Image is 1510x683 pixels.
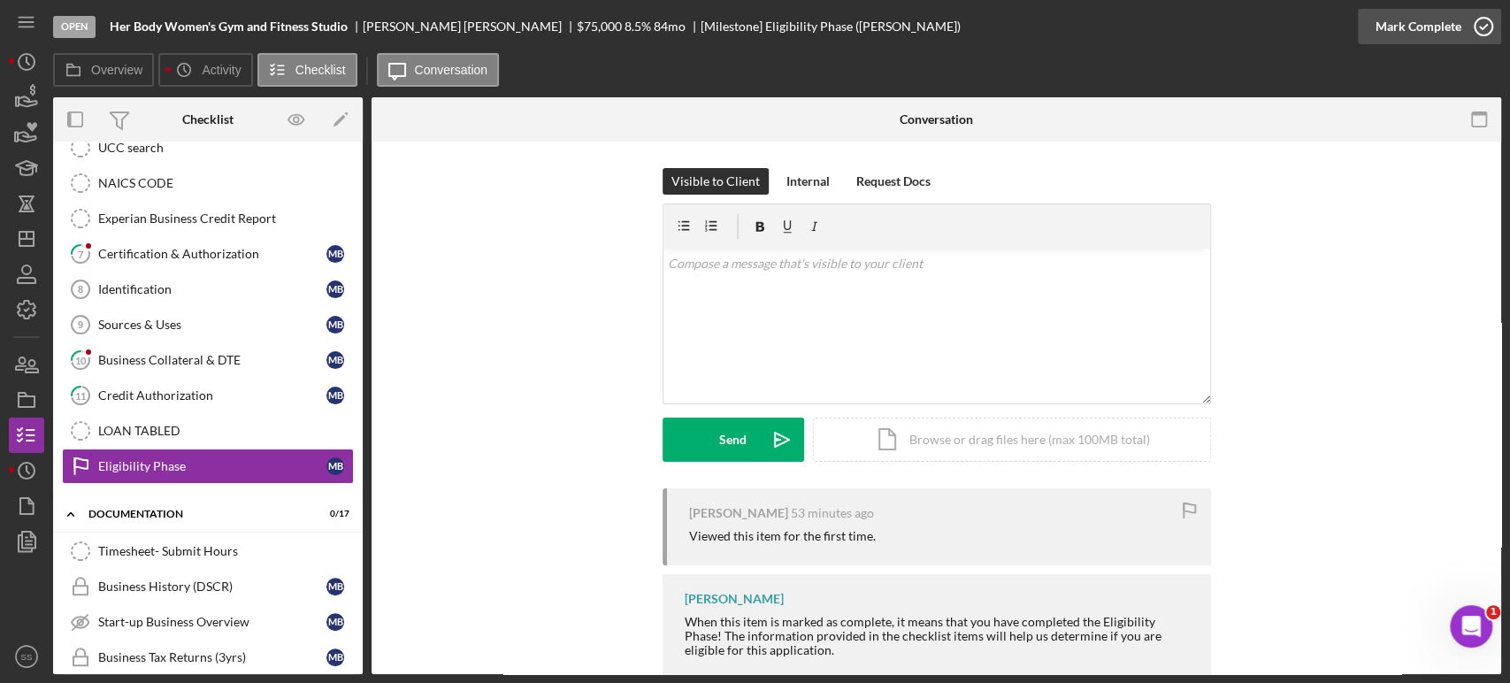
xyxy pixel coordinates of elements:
[689,506,788,520] div: [PERSON_NAME]
[856,168,931,195] div: Request Docs
[1358,9,1501,44] button: Mark Complete
[326,387,344,404] div: M B
[62,165,354,201] a: NAICS CODE
[847,168,939,195] button: Request Docs
[75,354,87,365] tspan: 10
[98,318,326,332] div: Sources & Uses
[88,509,305,519] div: documentation
[78,319,83,330] tspan: 9
[326,613,344,631] div: M B
[1486,605,1500,619] span: 1
[62,342,354,378] a: 10Business Collateral & DTEMB
[625,19,651,34] div: 8.5 %
[75,389,86,401] tspan: 11
[326,648,344,666] div: M B
[62,640,354,675] a: Business Tax Returns (3yrs)MB
[62,413,354,449] a: LOAN TABLED
[98,424,353,438] div: LOAN TABLED
[158,53,252,87] button: Activity
[415,63,488,77] label: Conversation
[685,615,1193,657] div: When this item is marked as complete, it means that you have completed the Eligibility Phase! The...
[778,168,839,195] button: Internal
[98,579,326,594] div: Business History (DSCR)
[62,272,354,307] a: 8IdentificationMB
[62,569,354,604] a: Business History (DSCR)MB
[98,282,326,296] div: Identification
[9,639,44,674] button: SS
[363,19,577,34] div: [PERSON_NAME] [PERSON_NAME]
[326,457,344,475] div: M B
[326,245,344,263] div: M B
[62,449,354,484] a: Eligibility PhaseMB
[719,418,747,462] div: Send
[98,247,326,261] div: Certification & Authorization
[685,592,784,606] div: [PERSON_NAME]
[98,650,326,664] div: Business Tax Returns (3yrs)
[1376,9,1461,44] div: Mark Complete
[326,280,344,298] div: M B
[98,615,326,629] div: Start-up Business Overview
[202,63,241,77] label: Activity
[654,19,686,34] div: 84 mo
[98,141,353,155] div: UCC search
[900,112,973,127] div: Conversation
[98,353,326,367] div: Business Collateral & DTE
[98,544,353,558] div: Timesheet- Submit Hours
[78,248,84,259] tspan: 7
[62,130,354,165] a: UCC search
[78,284,83,295] tspan: 8
[62,604,354,640] a: Start-up Business OverviewMB
[577,19,622,34] span: $75,000
[326,578,344,595] div: M B
[98,176,353,190] div: NAICS CODE
[182,112,234,127] div: Checklist
[98,459,326,473] div: Eligibility Phase
[62,201,354,236] a: Experian Business Credit Report
[701,19,961,34] div: [Milestone] Eligibility Phase ([PERSON_NAME])
[786,168,830,195] div: Internal
[689,529,876,543] div: Viewed this item for the first time.
[62,307,354,342] a: 9Sources & UsesMB
[1450,605,1492,648] iframe: Intercom live chat
[791,506,874,520] time: 2025-10-03 15:14
[98,388,326,403] div: Credit Authorization
[53,16,96,38] div: Open
[62,236,354,272] a: 7Certification & AuthorizationMB
[663,168,769,195] button: Visible to Client
[377,53,500,87] button: Conversation
[326,316,344,334] div: M B
[663,418,804,462] button: Send
[671,168,760,195] div: Visible to Client
[98,211,353,226] div: Experian Business Credit Report
[91,63,142,77] label: Overview
[318,509,349,519] div: 0 / 17
[295,63,346,77] label: Checklist
[257,53,357,87] button: Checklist
[21,652,33,662] text: SS
[62,533,354,569] a: Timesheet- Submit Hours
[110,19,348,34] b: Her Body Women's Gym and Fitness Studio
[326,351,344,369] div: M B
[53,53,154,87] button: Overview
[62,378,354,413] a: 11Credit AuthorizationMB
